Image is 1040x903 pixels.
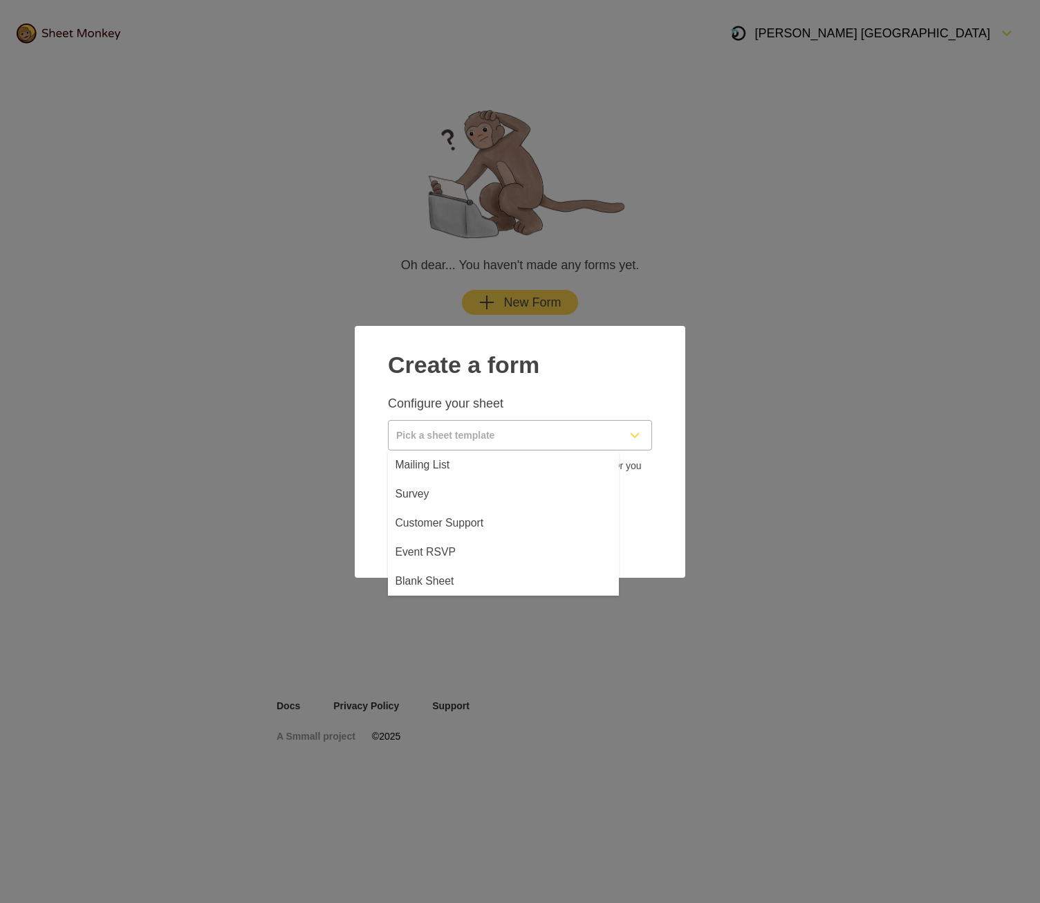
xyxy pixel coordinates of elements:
[388,343,652,378] h2: Create a form
[389,421,618,450] input: Pick a sheet template
[396,492,435,509] span: Survey
[626,427,643,444] svg: FormDown
[396,525,497,542] span: Customer Support
[396,558,465,575] span: Event RSVP
[396,459,458,475] span: Mailing List
[396,592,463,608] span: Blank Sheet
[388,420,652,450] button: Pick a sheet template
[388,395,652,412] p: Configure your sheet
